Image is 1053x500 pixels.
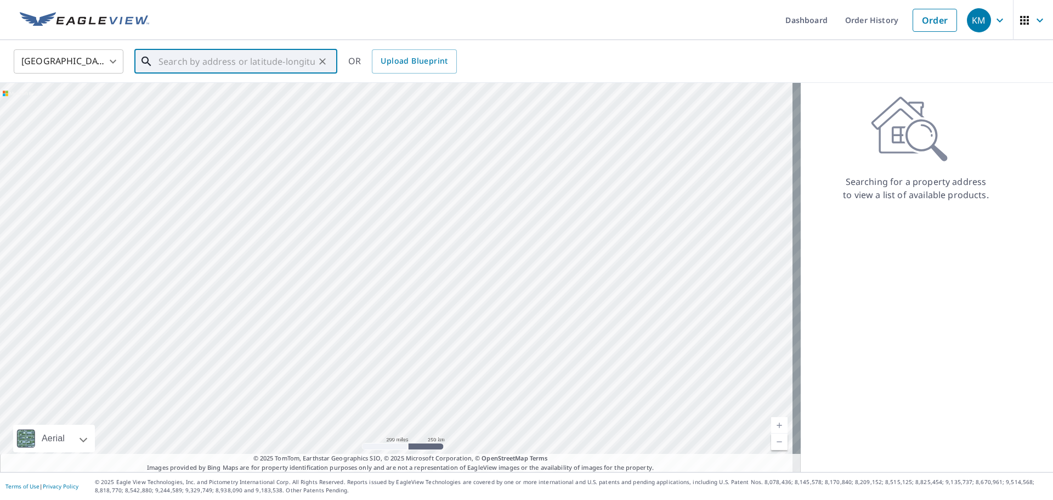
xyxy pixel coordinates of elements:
[13,425,95,452] div: Aerial
[530,454,548,462] a: Terms
[14,46,123,77] div: [GEOGRAPHIC_DATA]
[771,434,788,450] a: Current Level 5, Zoom Out
[253,454,548,463] span: © 2025 TomTom, Earthstar Geographics SIO, © 2025 Microsoft Corporation, ©
[38,425,68,452] div: Aerial
[372,49,456,74] a: Upload Blueprint
[95,478,1048,495] p: © 2025 Eagle View Technologies, Inc. and Pictometry International Corp. All Rights Reserved. Repo...
[482,454,528,462] a: OpenStreetMap
[842,175,989,201] p: Searching for a property address to view a list of available products.
[381,54,448,68] span: Upload Blueprint
[5,482,39,490] a: Terms of Use
[348,49,457,74] div: OR
[5,483,78,490] p: |
[967,8,991,32] div: KM
[43,482,78,490] a: Privacy Policy
[315,54,330,69] button: Clear
[913,9,957,32] a: Order
[20,12,149,29] img: EV Logo
[771,417,788,434] a: Current Level 5, Zoom In
[158,46,315,77] input: Search by address or latitude-longitude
